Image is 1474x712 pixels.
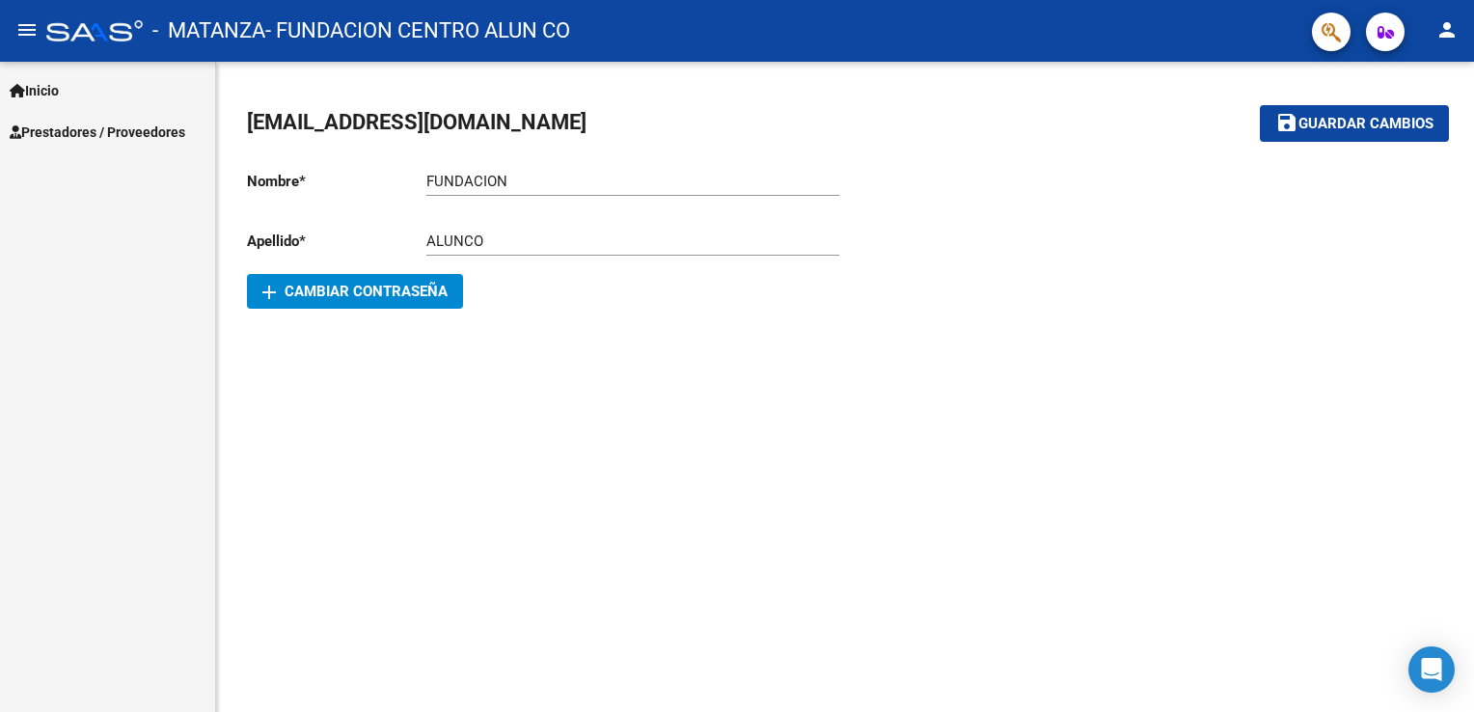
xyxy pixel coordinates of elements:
mat-icon: person [1435,18,1459,41]
button: Cambiar Contraseña [247,274,463,309]
mat-icon: save [1275,111,1298,134]
button: Guardar cambios [1260,105,1449,141]
div: Open Intercom Messenger [1408,646,1455,693]
mat-icon: add [258,281,281,304]
span: Guardar cambios [1298,116,1433,133]
p: Apellido [247,231,426,252]
span: Cambiar Contraseña [262,283,448,300]
mat-icon: menu [15,18,39,41]
span: [EMAIL_ADDRESS][DOMAIN_NAME] [247,110,587,134]
p: Nombre [247,171,426,192]
span: Prestadores / Proveedores [10,122,185,143]
span: - FUNDACION CENTRO ALUN CO [265,10,570,52]
span: - MATANZA [152,10,265,52]
span: Inicio [10,80,59,101]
